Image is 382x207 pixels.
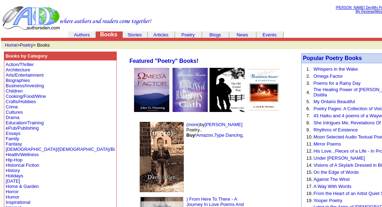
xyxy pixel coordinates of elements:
a: Yooper Poetry [314,198,342,203]
font: 6. [307,106,310,111]
a: [DATE] [6,178,20,184]
a: Inspirational [6,200,30,205]
a: Omega Factor [314,73,343,79]
a: Stories [127,32,141,37]
a: Crafts/Hobbies [6,99,36,104]
a: Cultures [6,110,23,115]
a: [PERSON_NAME] Den [336,6,372,10]
a: Cooking/Food/Wine [6,94,46,99]
font: 16. [307,177,313,182]
a: The Old Corner Post [210,107,245,113]
font: 1. [307,66,310,72]
a: ePub/Publishing [6,125,39,131]
font: 11. [307,141,313,147]
img: 26827.jpg [172,68,208,112]
a: (more) [186,122,200,127]
font: 2. [307,73,310,79]
font: 19. [307,198,313,203]
font: 8. [307,120,310,125]
img: 30214.jpg [134,68,169,112]
a: Whispers in the Wake [314,66,358,72]
a: Hip-Hop [6,157,23,162]
font: 9. [307,127,310,132]
b: Books by Category [6,53,47,59]
a: Omega Factor [134,107,169,113]
font: 18. [307,191,313,196]
a: News [237,32,248,37]
a: Blogs [210,32,221,37]
a: Poems for a Rainy Day [314,81,361,86]
font: 13. [307,155,313,161]
a: Amazon [196,132,213,138]
font: > > Books [5,42,50,48]
a: Business/Investing [6,83,44,88]
a: My Reviews [356,10,375,13]
font: 12. [307,148,313,154]
font: 17. [307,184,313,189]
a: Holidays [6,173,23,178]
font: 3. [307,81,310,86]
font: 5. [307,99,310,104]
a: Rhythms of Existence [314,127,358,132]
a: Norwood Night And Other Poems [246,107,281,113]
a: Crime [6,104,18,110]
img: shim.gif [291,159,292,161]
a: Humor [6,194,19,200]
img: 69336.jpg [140,122,184,192]
a: Type Dancing [214,132,243,138]
a: Drama [6,115,19,120]
a: Authors [74,32,90,37]
b: Buy [186,132,195,138]
a: Mirror Poems [314,141,341,147]
a: Education/Training [6,120,44,125]
font: 15. [307,170,313,175]
a: Architecture [6,67,30,72]
a: Arts/Entertainment [6,72,44,78]
a: Popular Poetry Books [303,55,362,61]
a: [PERSON_NAME] [205,122,242,127]
a: Featured "Poetry" Books [129,58,196,64]
a: Health/Wellness [6,152,39,157]
a: My Ontario Beautiful [314,99,355,104]
a: Books [100,31,117,37]
a: [DEMOGRAPHIC_DATA]/[DEMOGRAPHIC_DATA]/Bi [6,147,115,152]
a: Children [6,88,23,94]
img: 36478.jpg [210,68,245,112]
font: by Poetry.. ! , , [186,122,244,138]
a: Horror [6,189,19,194]
font: 4. [307,90,310,95]
a: A Way With Words [314,184,352,189]
img: header_logo2.gif [2,6,152,30]
font: 7. [307,113,310,118]
a: Ribbons of Rainbows [172,107,208,113]
a: Historical Fiction [6,162,39,168]
img: shim.gif [256,136,284,178]
b: ! [129,58,199,64]
a: Against The Wind [314,177,350,182]
a: Poetry [20,42,33,48]
a: Essays [6,131,20,136]
a: Home [5,42,17,48]
a: Action/Thriller [6,62,34,67]
a: Biographies [6,78,30,83]
a: Family [6,136,19,141]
